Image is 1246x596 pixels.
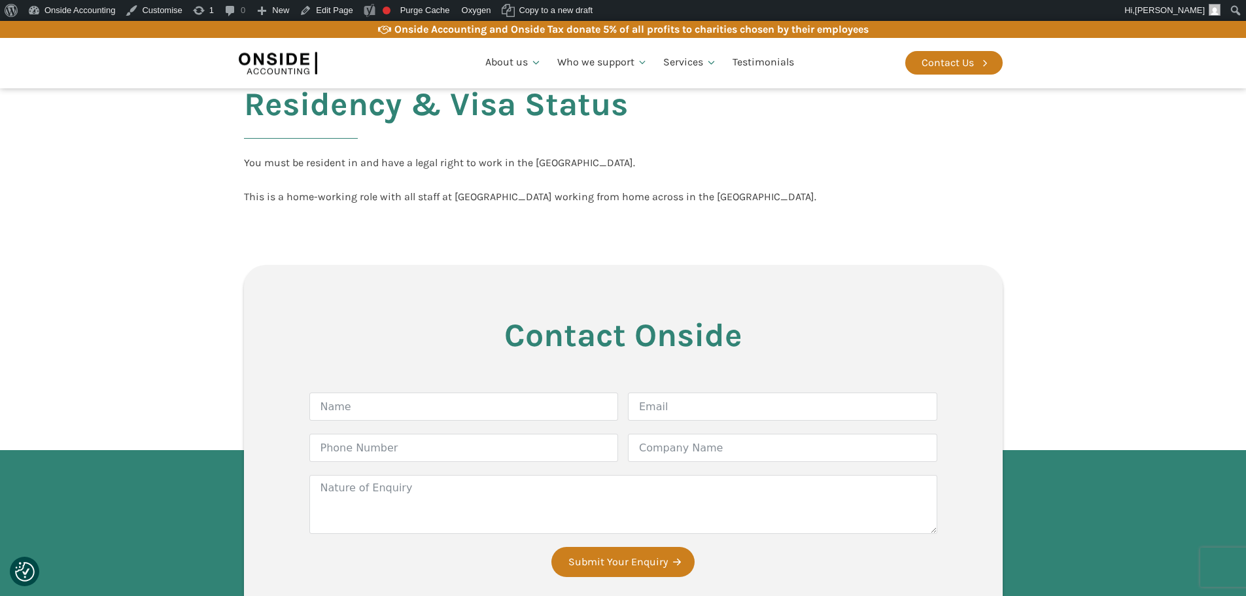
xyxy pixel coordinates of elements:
button: Consent Preferences [15,562,35,582]
button: Submit Your Enquiry [551,547,695,577]
h2: Residency & Visa Status [244,86,628,154]
div: Focus keyphrase not set [383,7,390,14]
span: [PERSON_NAME] [1135,5,1205,15]
textarea: Nature of Enquiry [309,475,937,534]
img: Onside Accounting [239,48,317,78]
img: Revisit consent button [15,562,35,582]
input: Company Name [628,434,937,462]
a: Contact Us [905,51,1003,75]
a: About us [477,41,549,85]
input: Phone Number [309,434,619,462]
a: Services [655,41,725,85]
a: Testimonials [725,41,802,85]
div: Contact Us [922,54,974,71]
a: Who we support [549,41,656,85]
div: Onside Accounting and Onside Tax donate 5% of all profits to charities chosen by their employees [394,21,869,38]
div: You must be resident in and have a legal right to work in the [GEOGRAPHIC_DATA]. This is a home-w... [244,154,816,205]
input: Email [628,393,937,421]
input: Name [309,393,619,421]
h3: Contact Onside [309,317,937,353]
